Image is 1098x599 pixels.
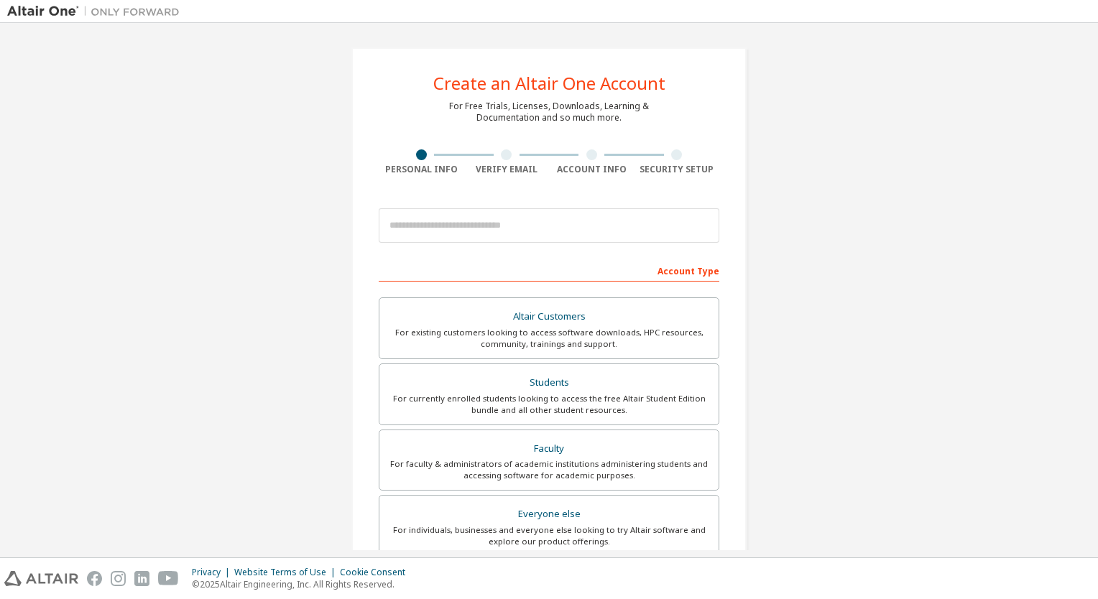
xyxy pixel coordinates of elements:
div: Faculty [388,439,710,459]
div: Website Terms of Use [234,567,340,578]
div: Account Info [549,164,635,175]
img: facebook.svg [87,571,102,586]
img: youtube.svg [158,571,179,586]
img: Altair One [7,4,187,19]
div: For individuals, businesses and everyone else looking to try Altair software and explore our prod... [388,524,710,547]
p: © 2025 Altair Engineering, Inc. All Rights Reserved. [192,578,414,590]
div: Personal Info [379,164,464,175]
div: Verify Email [464,164,550,175]
img: linkedin.svg [134,571,149,586]
div: For faculty & administrators of academic institutions administering students and accessing softwa... [388,458,710,481]
div: Privacy [192,567,234,578]
div: Security Setup [635,164,720,175]
div: Everyone else [388,504,710,524]
div: For Free Trials, Licenses, Downloads, Learning & Documentation and so much more. [449,101,649,124]
img: instagram.svg [111,571,126,586]
div: Cookie Consent [340,567,414,578]
div: For currently enrolled students looking to access the free Altair Student Edition bundle and all ... [388,393,710,416]
div: Account Type [379,259,719,282]
img: altair_logo.svg [4,571,78,586]
div: For existing customers looking to access software downloads, HPC resources, community, trainings ... [388,327,710,350]
div: Altair Customers [388,307,710,327]
div: Create an Altair One Account [433,75,665,92]
div: Students [388,373,710,393]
